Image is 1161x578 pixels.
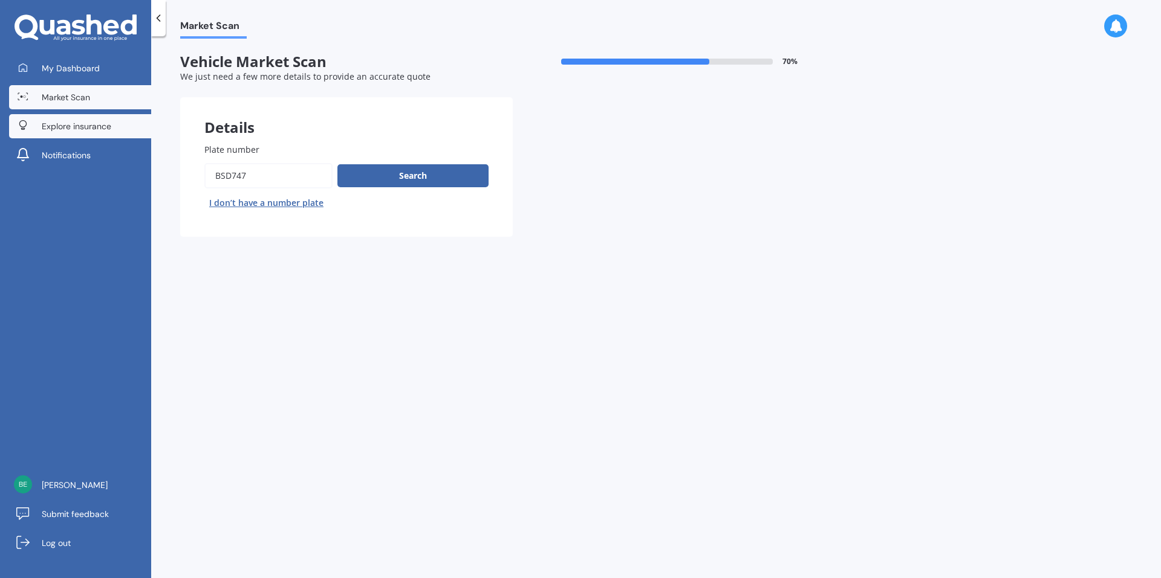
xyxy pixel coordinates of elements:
[9,531,151,555] a: Log out
[180,53,513,71] span: Vehicle Market Scan
[42,120,111,132] span: Explore insurance
[180,97,513,133] div: Details
[42,149,91,161] span: Notifications
[204,163,333,188] input: Enter plate number
[204,144,259,155] span: Plate number
[9,502,151,526] a: Submit feedback
[180,20,247,36] span: Market Scan
[337,164,489,187] button: Search
[42,62,100,74] span: My Dashboard
[42,508,109,520] span: Submit feedback
[42,91,90,103] span: Market Scan
[9,473,151,497] a: [PERSON_NAME]
[9,85,151,109] a: Market Scan
[9,114,151,138] a: Explore insurance
[9,143,151,167] a: Notifications
[180,71,431,82] span: We just need a few more details to provide an accurate quote
[204,193,328,213] button: I don’t have a number plate
[9,56,151,80] a: My Dashboard
[42,537,71,549] span: Log out
[782,57,798,66] span: 70 %
[14,475,32,493] img: ebcd78ae3471b20e56fc02734dbe2a06
[42,479,108,491] span: [PERSON_NAME]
